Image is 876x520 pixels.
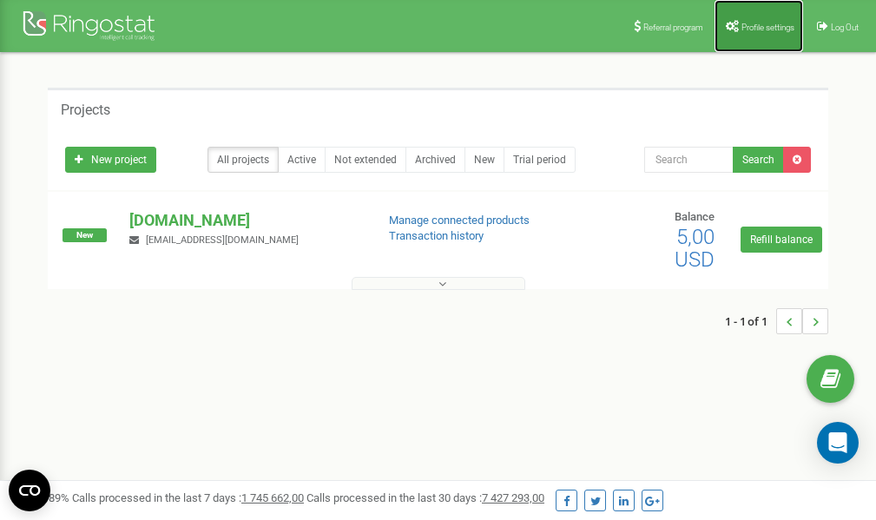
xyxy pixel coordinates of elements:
[675,225,715,272] span: 5,00 USD
[146,234,299,246] span: [EMAIL_ADDRESS][DOMAIN_NAME]
[129,209,360,232] p: [DOMAIN_NAME]
[817,422,859,464] div: Open Intercom Messenger
[65,147,156,173] a: New project
[9,470,50,511] button: Open CMP widget
[306,491,544,504] span: Calls processed in the last 30 days :
[464,147,504,173] a: New
[741,23,794,32] span: Profile settings
[207,147,279,173] a: All projects
[278,147,326,173] a: Active
[741,227,822,253] a: Refill balance
[61,102,110,118] h5: Projects
[733,147,784,173] button: Search
[389,229,484,242] a: Transaction history
[725,291,828,352] nav: ...
[72,491,304,504] span: Calls processed in the last 7 days :
[482,491,544,504] u: 7 427 293,00
[643,23,703,32] span: Referral program
[725,308,776,334] span: 1 - 1 of 1
[63,228,107,242] span: New
[504,147,576,173] a: Trial period
[241,491,304,504] u: 1 745 662,00
[675,210,715,223] span: Balance
[644,147,734,173] input: Search
[405,147,465,173] a: Archived
[831,23,859,32] span: Log Out
[325,147,406,173] a: Not extended
[389,214,530,227] a: Manage connected products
